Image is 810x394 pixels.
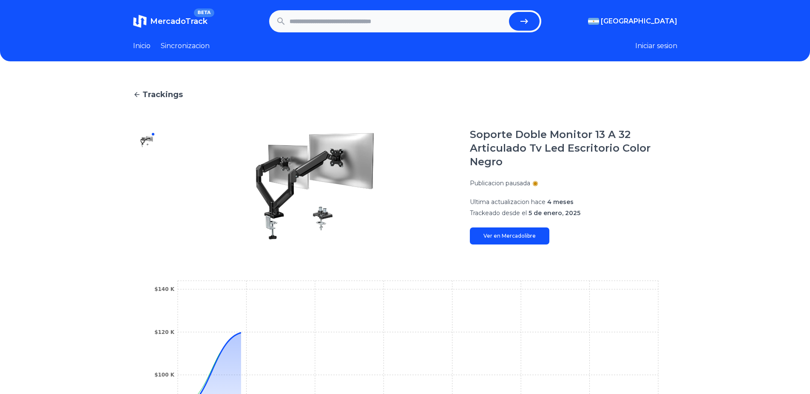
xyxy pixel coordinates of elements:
h1: Soporte Doble Monitor 13 A 32 Articulado Tv Led Escritorio Color Negro [470,128,677,169]
span: Trackings [142,89,183,101]
span: MercadoTrack [150,17,207,26]
a: Inicio [133,41,151,51]
img: Argentina [588,18,599,25]
span: [GEOGRAPHIC_DATA] [601,16,677,26]
tspan: $140 K [154,286,175,292]
a: Trackings [133,89,677,101]
button: Iniciar sesion [635,41,677,51]
p: Publicacion pausada [470,179,530,187]
span: 5 de enero, 2025 [529,209,580,217]
span: BETA [194,9,214,17]
a: Ver en Mercadolibre [470,227,549,244]
a: MercadoTrackBETA [133,14,207,28]
a: Sincronizacion [161,41,210,51]
tspan: $120 K [154,329,175,335]
span: Trackeado desde el [470,209,527,217]
img: MercadoTrack [133,14,147,28]
img: Soporte Doble Monitor 13 A 32 Articulado Tv Led Escritorio Color Negro [140,135,153,148]
span: Ultima actualizacion hace [470,198,546,206]
img: Soporte Doble Monitor 13 A 32 Articulado Tv Led Escritorio Color Negro [177,128,453,244]
tspan: $100 K [154,372,175,378]
span: 4 meses [547,198,574,206]
button: [GEOGRAPHIC_DATA] [588,16,677,26]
